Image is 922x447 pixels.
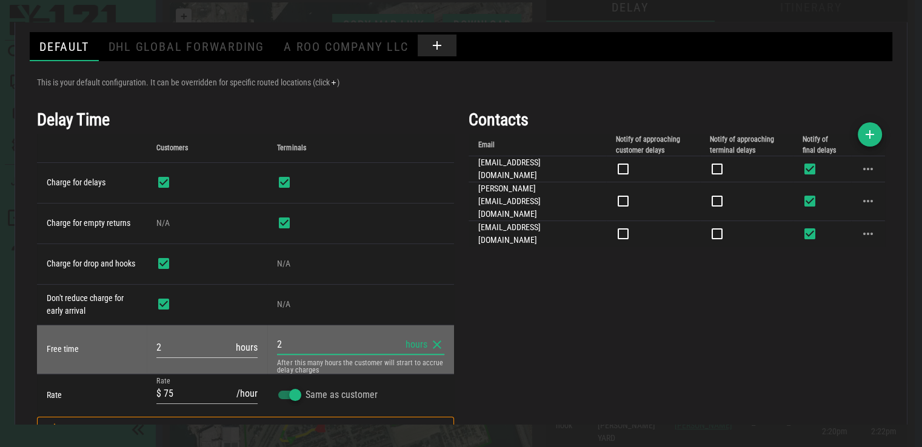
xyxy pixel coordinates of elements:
td: Charge for drop and hooks [37,244,147,285]
td: Free time [37,325,147,374]
div: $ [156,386,164,401]
th: Notify of final delays [793,134,851,156]
div: hours [233,340,258,355]
a: Zoom in [6,6,22,22]
th: Notify of approaching customer delays [606,134,700,156]
div: Default [30,32,99,61]
div: /hour [234,386,258,401]
td: Don't reduce charge for early arrival [37,285,147,325]
td: Charge for delays [37,163,147,204]
div: DHL GLOBAL FORWARDING [99,32,275,61]
h1: Contacts [469,113,886,127]
p: This is your default configuration. It can be overridden for specific routed locations (click ) [37,76,885,89]
th: Terminals [267,134,453,163]
td: Charge for empty returns [37,204,147,244]
td: [EMAIL_ADDRESS][DOMAIN_NAME] [469,221,607,247]
button: clear icon [430,337,444,352]
h1: Delay Time [37,113,454,127]
th: Email [469,134,607,156]
th: Notify of approaching terminal delays [700,134,792,156]
td: N/A [267,244,453,285]
td: N/A [147,204,267,244]
a: Zoom out [6,22,22,38]
th: Customers [147,134,267,163]
div: After this many hours the customer will strart to accrue delay charges [277,359,444,374]
td: [EMAIL_ADDRESS][DOMAIN_NAME] [469,156,607,182]
td: N/A [267,285,453,325]
div: A ROO COMPANY LLC [274,32,418,61]
td: [PERSON_NAME][EMAIL_ADDRESS][DOMAIN_NAME] [469,182,607,221]
td: Rate [37,374,147,417]
label: Same as customer [305,389,444,401]
div: hours [403,337,427,352]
